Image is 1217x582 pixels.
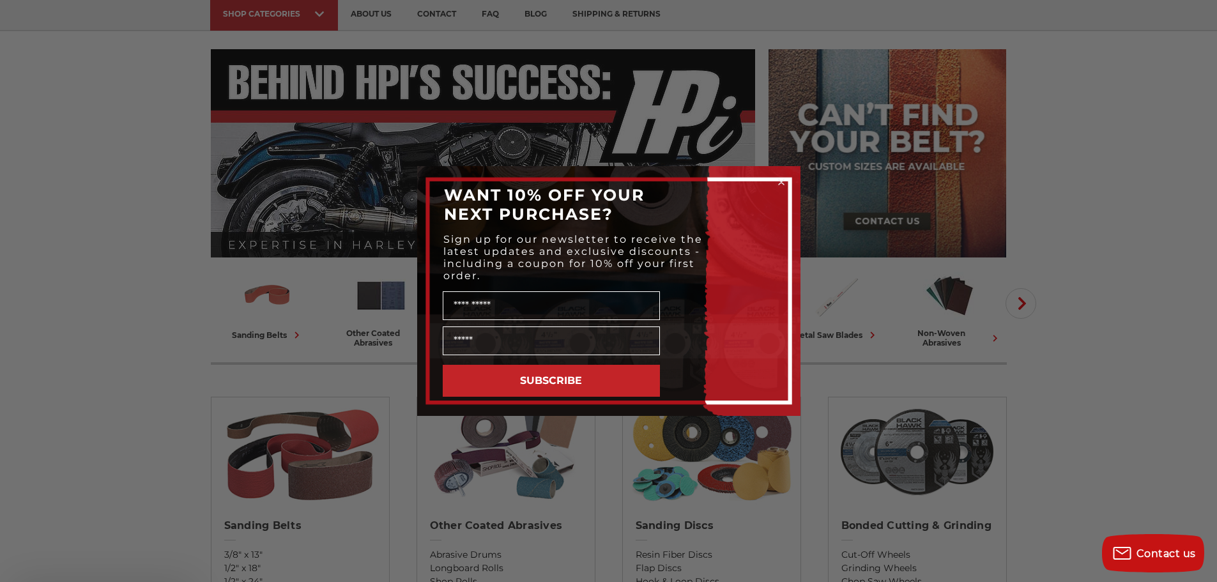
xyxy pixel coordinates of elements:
button: Contact us [1102,534,1204,572]
span: Contact us [1137,548,1196,560]
input: Email [443,326,660,355]
button: SUBSCRIBE [443,365,660,397]
span: WANT 10% OFF YOUR NEXT PURCHASE? [444,185,645,224]
span: Sign up for our newsletter to receive the latest updates and exclusive discounts - including a co... [443,233,703,282]
button: Close dialog [775,176,788,188]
